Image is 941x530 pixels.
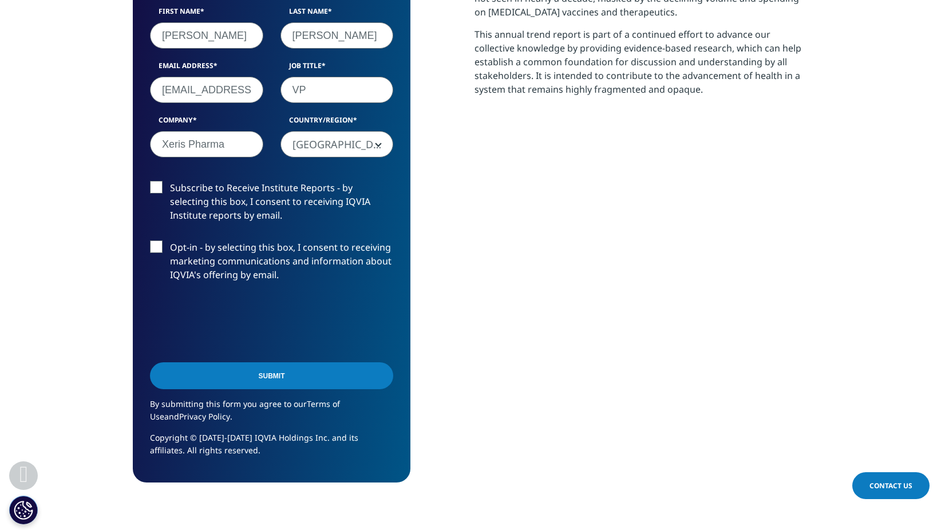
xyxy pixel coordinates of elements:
iframe: reCAPTCHA [150,300,324,345]
p: By submitting this form you agree to our and . [150,398,393,432]
label: Email Address [150,61,263,77]
p: This annual trend report is part of a continued effort to advance our collective knowledge by pro... [475,27,808,105]
label: Country/Region [280,115,394,131]
a: Contact Us [852,472,930,499]
button: Cookies Settings [9,496,38,524]
p: Copyright © [DATE]-[DATE] IQVIA Holdings Inc. and its affiliates. All rights reserved. [150,432,393,465]
label: Job Title [280,61,394,77]
label: Opt-in - by selecting this box, I consent to receiving marketing communications and information a... [150,240,393,288]
input: Submit [150,362,393,389]
span: United States [281,132,393,158]
span: United States [280,131,394,157]
label: First Name [150,6,263,22]
label: Company [150,115,263,131]
a: Privacy Policy [179,411,230,422]
span: Contact Us [869,481,912,491]
label: Last Name [280,6,394,22]
label: Subscribe to Receive Institute Reports - by selecting this box, I consent to receiving IQVIA Inst... [150,181,393,228]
